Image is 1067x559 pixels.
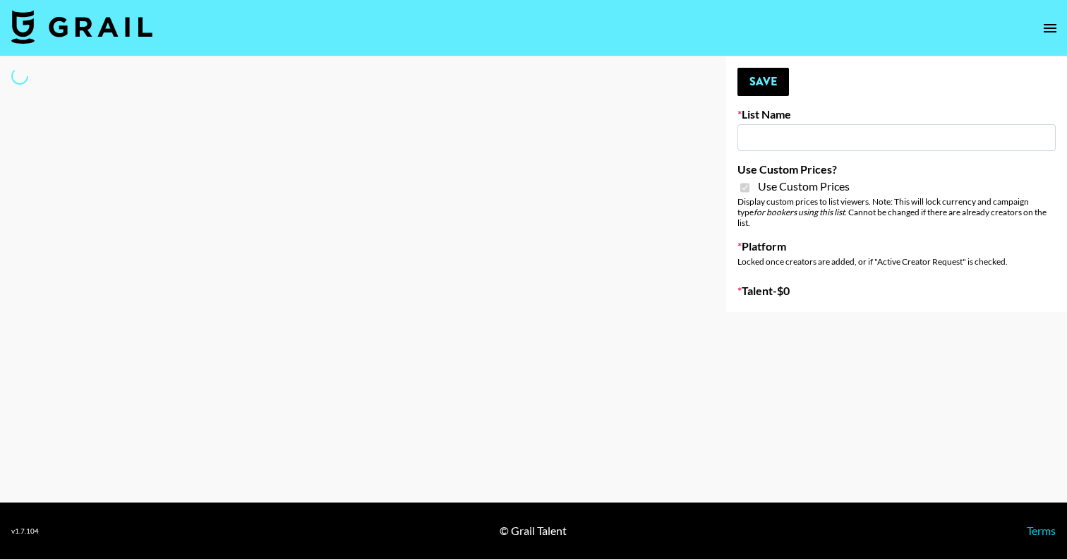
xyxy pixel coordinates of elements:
[11,10,152,44] img: Grail Talent
[758,179,850,193] span: Use Custom Prices
[1027,524,1056,537] a: Terms
[737,256,1056,267] div: Locked once creators are added, or if "Active Creator Request" is checked.
[737,68,789,96] button: Save
[1036,14,1064,42] button: open drawer
[500,524,567,538] div: © Grail Talent
[737,239,1056,253] label: Platform
[737,284,1056,298] label: Talent - $ 0
[11,527,39,536] div: v 1.7.104
[737,162,1056,176] label: Use Custom Prices?
[754,207,845,217] em: for bookers using this list
[737,196,1056,228] div: Display custom prices to list viewers. Note: This will lock currency and campaign type . Cannot b...
[737,107,1056,121] label: List Name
